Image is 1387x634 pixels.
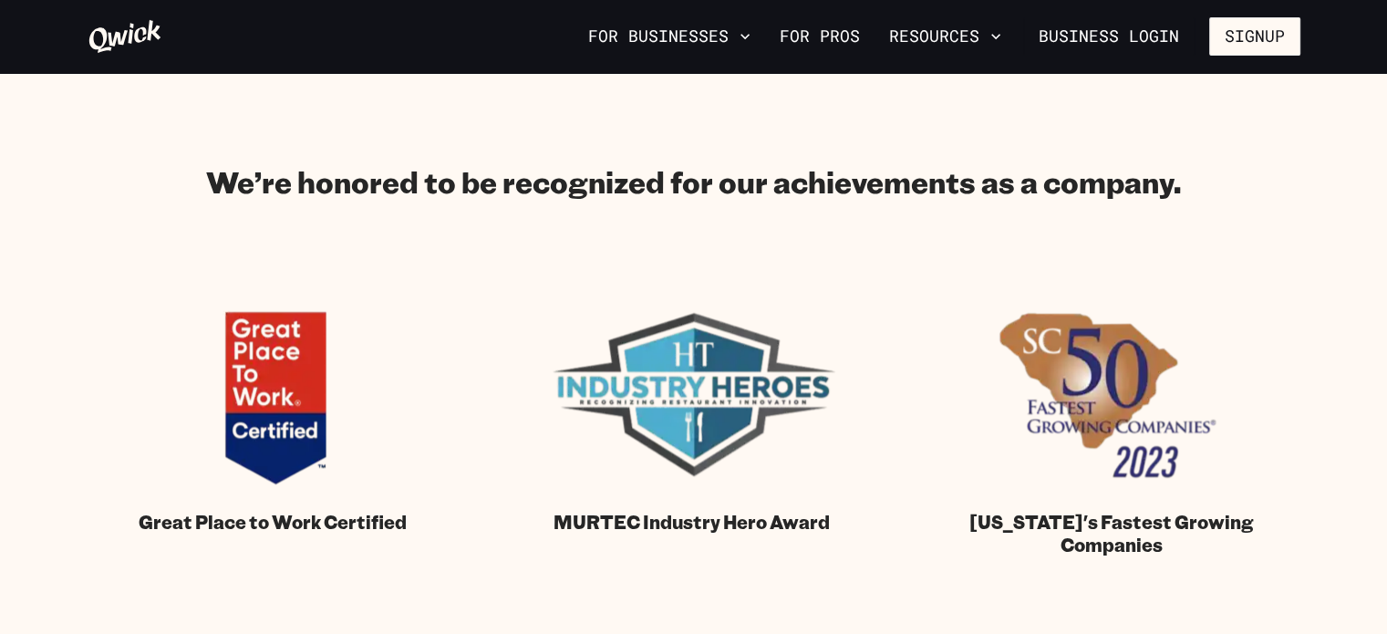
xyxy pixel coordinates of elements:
a: Business Login [1023,17,1195,56]
img: Gigpro ranks #1 fastest growing company in South Carolina 2023 [925,291,1289,496]
a: For Pros [772,21,867,52]
button: For Businesses [581,21,758,52]
button: Signup [1209,17,1300,56]
span: Great Place to Work Certified [139,511,407,534]
a: Great Place to Work Certified [92,291,457,534]
img: Gigpro is Great Place to Work Certified [92,291,457,496]
span: [US_STATE]'s Fastest Growing Companies [936,511,1288,556]
button: Resources [882,21,1009,52]
img: The MURTEC Industry Hero Award recognizes Gigpro's commitment to making a difference in the hospi... [511,291,875,496]
span: MURTEC Industry Hero Award [554,511,830,534]
a: MURTEC Industry Hero Award [511,291,875,534]
h2: We’re honored to be recognized for our achievements as a company. [206,163,1181,200]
